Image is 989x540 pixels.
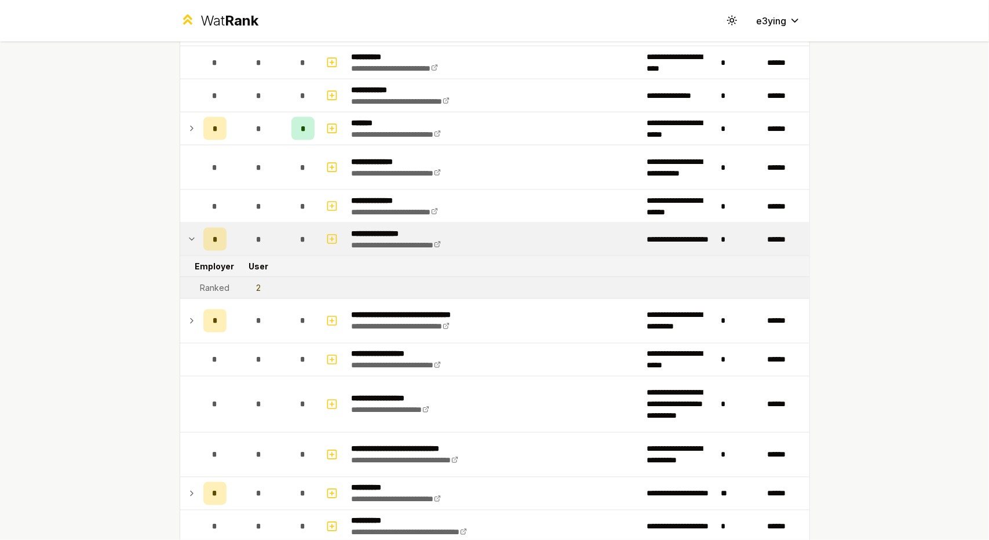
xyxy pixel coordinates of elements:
td: User [231,256,287,277]
span: e3ying [757,14,787,28]
span: Rank [225,12,258,29]
div: Wat [200,12,258,30]
a: WatRank [180,12,259,30]
div: Ranked [200,282,229,294]
button: e3ying [747,10,810,31]
td: Employer [199,256,231,277]
div: 2 [257,282,261,294]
